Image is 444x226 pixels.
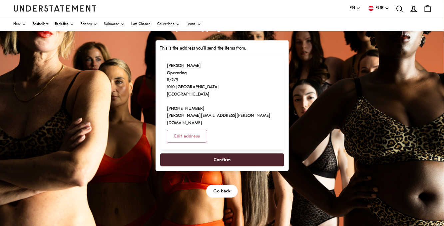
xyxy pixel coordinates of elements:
a: Panties [81,17,97,31]
a: Collections [157,17,180,31]
span: EN [349,5,355,12]
a: Understatement Homepage [13,5,97,11]
span: Panties [81,23,92,26]
span: Go back [214,185,231,197]
span: Learn [187,23,196,26]
span: Confirm [214,154,230,166]
p: This is the address you'll send the items from. [160,45,284,52]
a: New [13,17,26,31]
a: Bestsellers [33,17,48,31]
span: Bralettes [55,23,68,26]
a: Swimwear [104,17,125,31]
span: Last Chance [131,23,150,26]
a: Bralettes [55,17,74,31]
span: Bestsellers [33,23,48,26]
button: Confirm [160,153,284,166]
span: Edit address [174,130,200,142]
span: Collections [157,23,174,26]
button: Edit address [167,130,207,143]
span: EUR [375,5,384,12]
button: Go back [206,185,238,198]
button: EUR [367,5,389,12]
span: New [13,23,20,26]
a: Last Chance [131,17,150,31]
a: Learn [187,17,201,31]
p: [PERSON_NAME] Opernring 8/2/9 1010 [GEOGRAPHIC_DATA] [GEOGRAPHIC_DATA] [PHONE_NUMBER] [PERSON_NAM... [167,62,277,126]
button: EN [349,5,361,12]
span: Swimwear [104,23,119,26]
